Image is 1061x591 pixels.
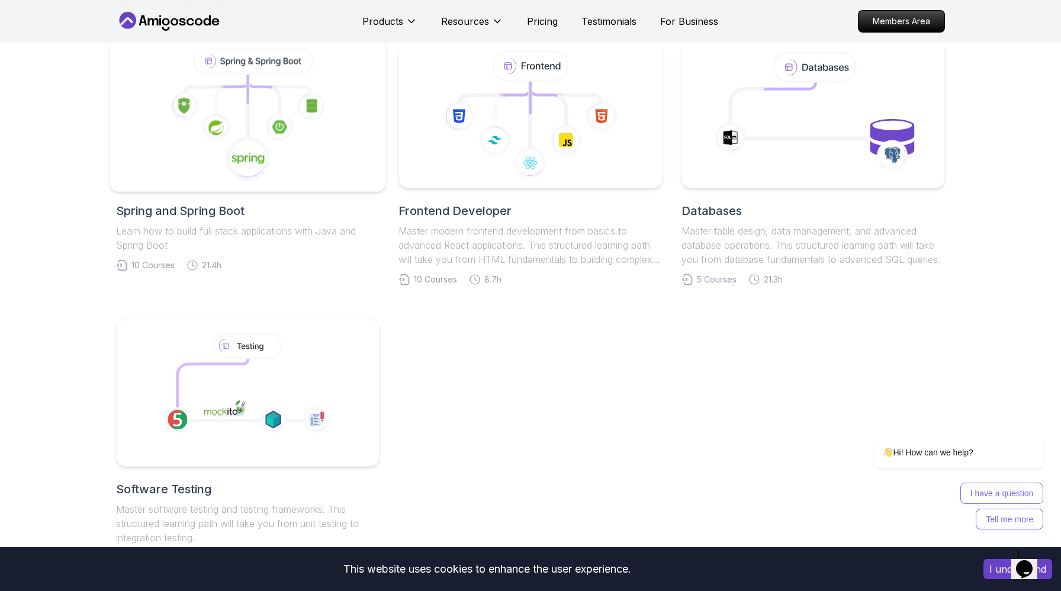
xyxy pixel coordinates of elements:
[681,40,945,285] a: DatabasesMaster table design, data management, and advanced database operations. This structured ...
[362,14,417,38] button: Products
[764,274,783,285] span: 21.3h
[859,11,944,32] p: Members Area
[681,224,945,266] p: Master table design, data management, and advanced database operations. This structured learning ...
[983,559,1052,579] button: Accept cookies
[660,14,718,28] a: For Business
[116,40,380,271] a: Spring and Spring BootLearn how to build full stack applications with Java and Spring Boot10 Cour...
[131,259,175,271] span: 10 Courses
[527,14,558,28] a: Pricing
[362,14,403,28] p: Products
[836,329,1049,538] iframe: chat widget
[414,274,457,285] span: 10 Courses
[116,319,380,564] a: Software TestingMaster software testing and testing frameworks. This structured learning path wil...
[116,224,380,252] p: Learn how to build full stack applications with Java and Spring Boot
[202,259,221,271] span: 21.4h
[398,40,662,285] a: Frontend DeveloperMaster modern frontend development from basics to advanced React applications. ...
[116,502,380,545] p: Master software testing and testing frameworks. This structured learning path will take you from ...
[697,274,737,285] span: 5 Courses
[9,556,966,582] div: This website uses cookies to enhance the user experience.
[581,14,636,28] a: Testimonials
[398,203,662,219] h2: Frontend Developer
[398,224,662,266] p: Master modern frontend development from basics to advanced React applications. This structured le...
[858,10,945,33] a: Members Area
[116,481,380,497] h2: Software Testing
[681,203,945,219] h2: Databases
[116,203,380,219] h2: Spring and Spring Boot
[1011,544,1049,579] iframe: chat widget
[441,14,503,38] button: Resources
[484,274,501,285] span: 8.7h
[441,14,489,28] p: Resources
